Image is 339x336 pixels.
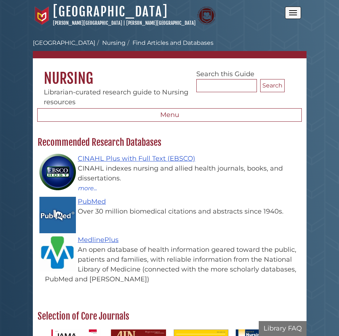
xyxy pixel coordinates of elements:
[78,236,119,244] a: MedlinePlus
[45,207,301,216] div: Over 30 million biomedical citations and abstracts since 1940s.
[260,79,285,92] button: Search
[33,39,95,46] a: [GEOGRAPHIC_DATA]
[259,321,307,336] button: Library FAQ
[197,7,216,25] img: Calvin Theological Seminary
[37,108,302,122] button: Menu
[53,4,168,20] a: [GEOGRAPHIC_DATA]
[102,39,126,46] a: Nursing
[33,58,307,87] h1: Nursing
[78,155,195,163] a: CINAHL Plus with Full Text (EBSCO)
[34,137,305,148] h2: Recommended Research Databases
[45,164,301,183] div: CINAHL indexes nursing and allied health journals, books, and dissertations.
[78,183,97,193] button: more...
[34,310,305,322] h2: Selection of Core Journals
[45,245,301,284] div: An open database of health information geared toward the public, patients and families, with reli...
[78,198,106,206] a: PubMed
[285,7,301,19] button: Open the menu
[123,20,125,26] span: |
[44,88,188,106] span: Librarian-curated research guide to Nursing resources
[126,39,213,47] li: Find Articles and Databases
[126,20,196,26] a: [PERSON_NAME][GEOGRAPHIC_DATA]
[53,20,122,26] a: [PERSON_NAME][GEOGRAPHIC_DATA]
[33,7,51,25] img: Calvin University
[33,39,307,58] nav: breadcrumb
